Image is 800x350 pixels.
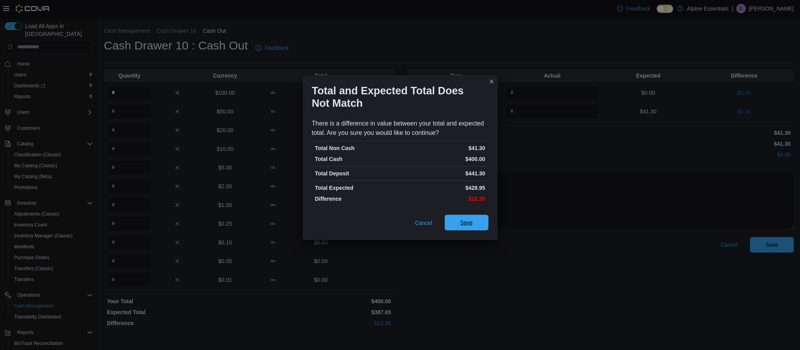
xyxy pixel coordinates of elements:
[315,144,399,152] p: Total Non Cash
[315,195,399,203] p: Difference
[460,219,473,226] span: Save
[312,119,488,138] div: There is a difference in value between your total and expected total. Are you sure you would like...
[402,170,485,177] p: $441.30
[445,215,488,230] button: Save
[315,170,399,177] p: Total Deposit
[315,184,399,192] p: Total Expected
[402,184,485,192] p: $428.95
[312,85,482,110] h1: Total and Expected Total Does Not Match
[487,77,496,86] button: Closes this modal window
[402,155,485,163] p: $400.00
[412,215,435,231] button: Cancel
[402,195,485,203] p: $12.35
[315,155,399,163] p: Total Cash
[402,144,485,152] p: $41.30
[415,219,432,227] span: Cancel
